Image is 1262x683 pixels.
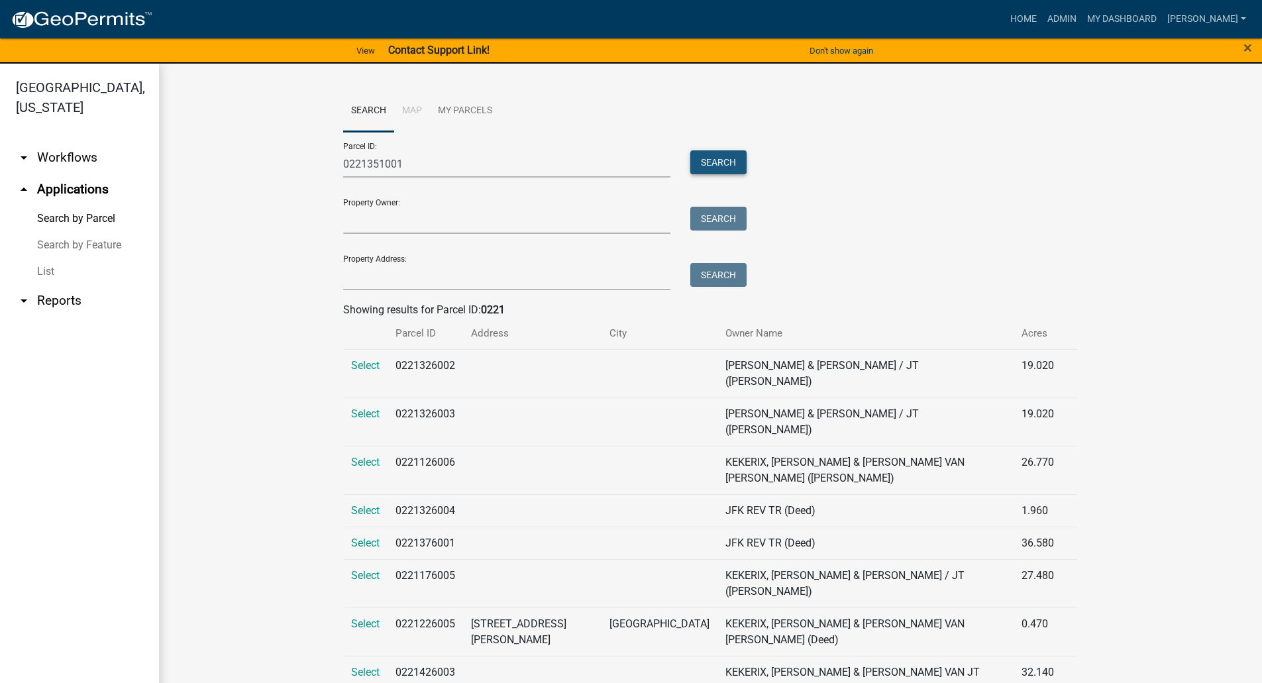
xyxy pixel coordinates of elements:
a: Select [351,504,380,517]
td: 0221126006 [388,446,463,494]
a: Select [351,456,380,468]
button: Close [1243,40,1252,56]
div: Showing results for Parcel ID: [343,302,1078,318]
td: 0221376001 [388,527,463,559]
button: Search [690,263,747,287]
span: × [1243,38,1252,57]
td: 19.020 [1014,349,1062,397]
a: Select [351,407,380,420]
td: JFK REV TR (Deed) [717,527,1014,559]
td: [PERSON_NAME] & [PERSON_NAME] / JT ([PERSON_NAME]) [717,397,1014,446]
a: Select [351,359,380,372]
th: Parcel ID [388,318,463,349]
a: Select [351,537,380,549]
td: 36.580 [1014,527,1062,559]
strong: Contact Support Link! [388,44,490,56]
i: arrow_drop_down [16,150,32,166]
button: Don't show again [804,40,878,62]
td: KEKERIX, [PERSON_NAME] & [PERSON_NAME] VAN [PERSON_NAME] (Deed) [717,607,1014,656]
td: 26.770 [1014,446,1062,494]
td: [GEOGRAPHIC_DATA] [602,607,717,656]
a: [PERSON_NAME] [1162,7,1251,32]
a: Search [343,90,394,132]
td: 19.020 [1014,397,1062,446]
td: [STREET_ADDRESS][PERSON_NAME] [463,607,602,656]
td: 0221326002 [388,349,463,397]
a: Select [351,569,380,582]
a: Select [351,617,380,630]
td: 1.960 [1014,494,1062,527]
th: City [602,318,717,349]
td: 27.480 [1014,559,1062,607]
a: Admin [1042,7,1082,32]
td: 0221326004 [388,494,463,527]
th: Owner Name [717,318,1014,349]
button: Search [690,150,747,174]
button: Search [690,207,747,231]
i: arrow_drop_down [16,293,32,309]
td: 0221226005 [388,607,463,656]
td: 0.470 [1014,607,1062,656]
a: Select [351,666,380,678]
a: My Dashboard [1082,7,1162,32]
td: 0221326003 [388,397,463,446]
a: Home [1005,7,1042,32]
td: [PERSON_NAME] & [PERSON_NAME] / JT ([PERSON_NAME]) [717,349,1014,397]
strong: 0221 [481,303,505,316]
td: KEKERIX, [PERSON_NAME] & [PERSON_NAME] / JT ([PERSON_NAME]) [717,559,1014,607]
a: My Parcels [430,90,500,132]
td: JFK REV TR (Deed) [717,494,1014,527]
td: KEKERIX, [PERSON_NAME] & [PERSON_NAME] VAN [PERSON_NAME] ([PERSON_NAME]) [717,446,1014,494]
th: Acres [1014,318,1062,349]
i: arrow_drop_up [16,182,32,197]
th: Address [463,318,602,349]
td: 0221176005 [388,559,463,607]
a: View [351,40,380,62]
